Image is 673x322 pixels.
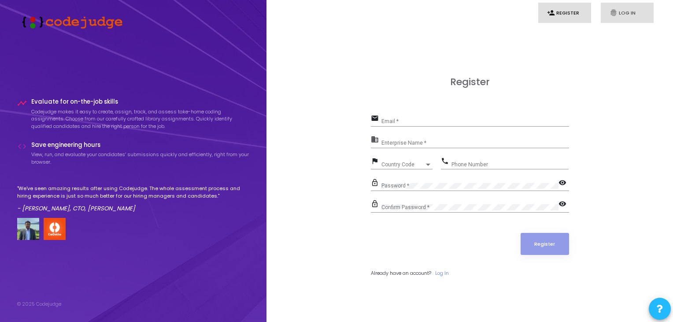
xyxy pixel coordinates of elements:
input: Enterprise Name [381,140,569,146]
i: code [17,142,27,151]
button: Register [521,233,569,255]
mat-icon: visibility [558,199,569,210]
p: View, run, and evaluate your candidates’ submissions quickly and efficiently, right from your bro... [31,151,250,165]
span: Already have an account? [371,270,431,277]
input: Email [381,118,569,124]
mat-icon: phone [441,157,451,167]
i: fingerprint [610,9,618,17]
em: - [PERSON_NAME], CTO, [PERSON_NAME] [17,204,135,213]
p: "We've seen amazing results after using Codejudge. The whole assessment process and hiring experi... [17,185,250,199]
img: user image [17,218,39,240]
h4: Evaluate for on-the-job skills [31,98,250,105]
mat-icon: lock_outline [371,178,381,189]
img: company-logo [44,218,66,240]
h3: Register [371,76,569,88]
i: person_add [547,9,555,17]
p: Codejudge makes it easy to create, assign, track, and assess take-home coding assignments. Choose... [31,108,250,130]
a: fingerprintLog In [601,3,654,23]
mat-icon: lock_outline [371,199,381,210]
a: Log In [435,270,449,277]
mat-icon: email [371,114,381,124]
a: person_addRegister [538,3,591,23]
span: Country Code [381,162,425,167]
mat-icon: visibility [558,178,569,189]
div: © 2025 Codejudge [17,300,61,308]
mat-icon: flag [371,157,381,167]
h4: Save engineering hours [31,142,250,149]
i: timeline [17,98,27,108]
mat-icon: business [371,135,381,146]
input: Phone Number [451,161,569,168]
